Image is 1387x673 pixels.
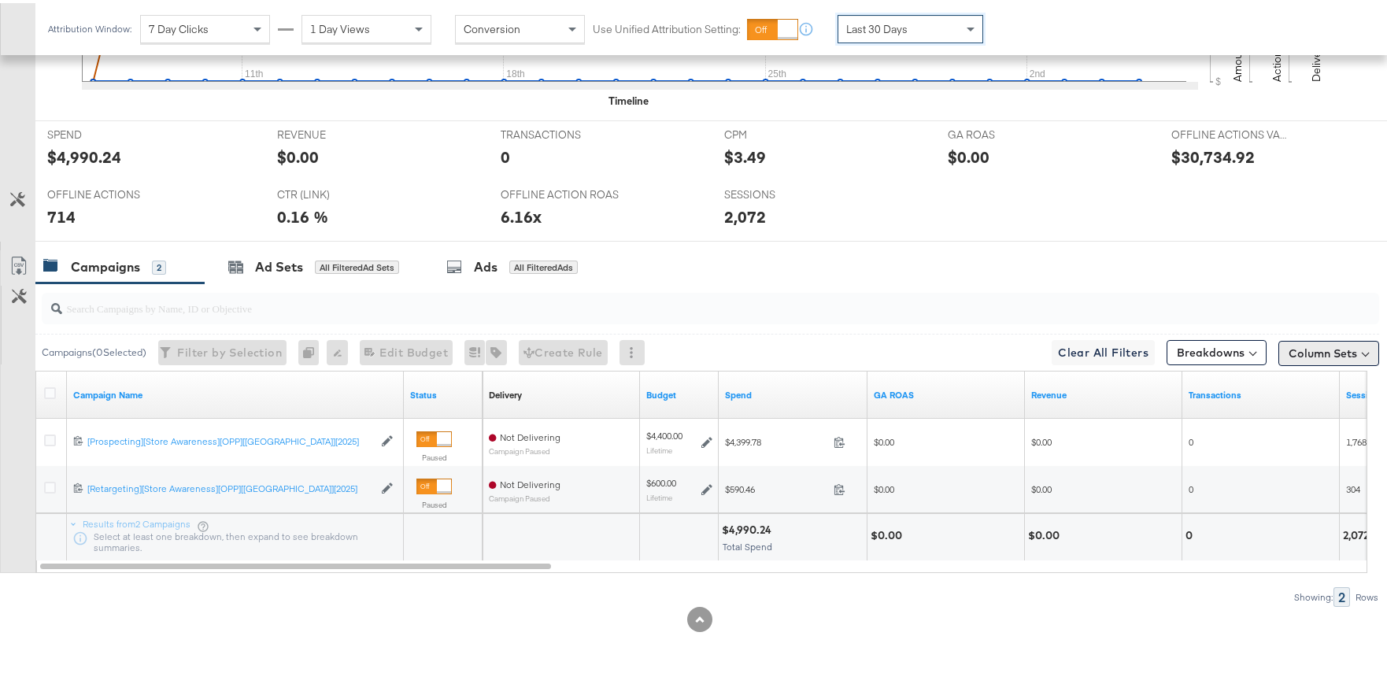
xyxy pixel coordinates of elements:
text: Amount (USD) [1230,9,1245,79]
span: Last 30 Days [846,19,908,33]
div: 2,072 [724,202,766,225]
a: Your campaign name. [73,386,398,398]
span: $590.46 [725,480,827,492]
div: $600.00 [646,474,676,486]
div: 0 [1185,525,1197,540]
div: $4,400.00 [646,427,682,439]
div: 0 [298,337,327,362]
sub: Campaign Paused [489,444,560,453]
a: Transaction Revenue - The total sale revenue (excluding shipping and tax) of the transaction [1031,386,1176,398]
a: [Prospecting][Store Awareness][OPP][[GEOGRAPHIC_DATA]][2025] [87,432,373,446]
div: All Filtered Ad Sets [315,257,399,272]
div: [Retargeting][Store Awareness][OPP][[GEOGRAPHIC_DATA]][2025] [87,479,373,492]
sub: Lifetime [646,442,672,452]
span: 0 [1189,480,1193,492]
span: 304 [1346,480,1360,492]
span: $4,399.78 [725,433,827,445]
span: 1,768 [1346,433,1367,445]
span: CTR (LINK) [277,184,395,199]
span: SESSIONS [724,184,842,199]
span: Conversion [464,19,520,33]
div: 0.16 % [277,202,328,225]
div: Campaigns ( 0 Selected) [42,342,146,357]
button: Clear All Filters [1052,337,1155,362]
a: The maximum amount you're willing to spend on your ads, on average each day or over the lifetime ... [646,386,712,398]
div: 0 [501,142,510,165]
div: Ad Sets [255,255,303,273]
span: $0.00 [874,480,894,492]
div: $30,734.92 [1171,142,1255,165]
sub: Campaign Paused [489,491,560,500]
div: 6.16x [501,202,542,225]
label: Paused [416,449,452,460]
div: $0.00 [871,525,907,540]
span: $0.00 [1031,480,1052,492]
a: The total amount spent to date. [725,386,861,398]
div: Delivery [489,386,522,398]
div: Rows [1355,589,1379,600]
span: SPEND [47,124,165,139]
sub: Lifetime [646,490,672,499]
text: Delivery [1309,39,1323,79]
div: $0.00 [277,142,319,165]
div: 2 [1333,584,1350,604]
span: REVENUE [277,124,395,139]
text: Actions [1270,42,1284,79]
span: GA ROAS [948,124,1066,139]
a: Transactions - The total number of transactions [1189,386,1333,398]
span: OFFLINE ACTIONS VALUE [1171,124,1289,139]
input: Search Campaigns by Name, ID or Objective [62,283,1257,314]
button: Column Sets [1278,338,1379,363]
span: $0.00 [874,433,894,445]
span: CPM [724,124,842,139]
div: 2,072 [1343,525,1374,540]
button: Breakdowns [1167,337,1267,362]
span: OFFLINE ACTION ROAS [501,184,619,199]
a: GA roas [874,386,1019,398]
span: 1 Day Views [310,19,370,33]
div: $4,990.24 [722,520,776,534]
span: TRANSACTIONS [501,124,619,139]
span: Total Spend [723,538,772,549]
div: $0.00 [1028,525,1064,540]
div: $3.49 [724,142,766,165]
span: OFFLINE ACTIONS [47,184,165,199]
div: $0.00 [948,142,989,165]
label: Use Unified Attribution Setting: [593,19,741,34]
span: $0.00 [1031,433,1052,445]
div: Showing: [1293,589,1333,600]
span: Not Delivering [500,475,560,487]
div: Campaigns [71,255,140,273]
span: Not Delivering [500,428,560,440]
div: All Filtered Ads [509,257,578,272]
a: [Retargeting][Store Awareness][OPP][[GEOGRAPHIC_DATA]][2025] [87,479,373,493]
div: Ads [474,255,497,273]
a: Shows the current state of your Ad Campaign. [410,386,476,398]
div: 714 [47,202,76,225]
a: Reflects the ability of your Ad Campaign to achieve delivery based on ad states, schedule and bud... [489,386,522,398]
div: Attribution Window: [47,20,132,31]
span: 0 [1189,433,1193,445]
div: 2 [152,257,166,272]
span: Clear All Filters [1058,340,1148,360]
div: $4,990.24 [47,142,121,165]
label: Paused [416,497,452,507]
div: Timeline [608,91,649,105]
span: 7 Day Clicks [149,19,209,33]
